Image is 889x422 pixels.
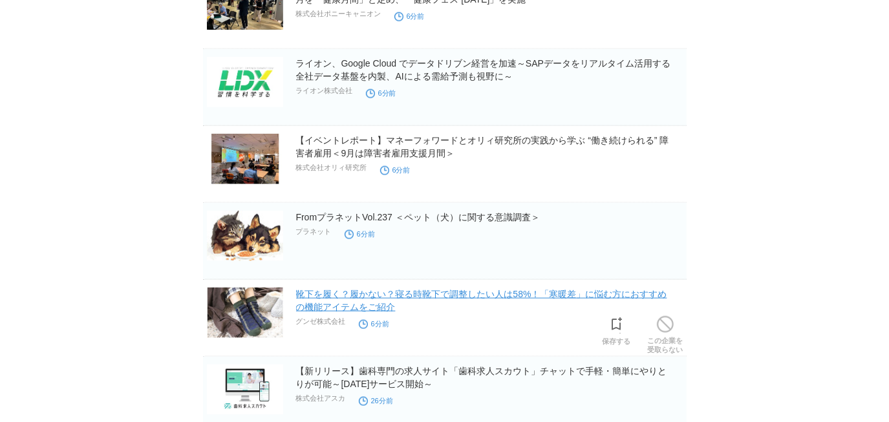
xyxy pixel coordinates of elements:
p: ライオン株式会社 [296,86,353,96]
p: グンゼ株式会社 [296,317,346,326]
a: 靴下を履く？履かない？寝る時靴下で調整したい人は58%！「寒暖差」に悩む方におすすめの機能アイテムをご紹介 [296,289,667,312]
a: 保存する [603,313,631,346]
img: 【新リリース】歯科専門の求人サイト「歯科求人スカウト」チャットで手軽・簡単にやりとりが可能～2025年10月16日サービス開始～ [207,364,283,415]
img: ライオン、Google Cloud でデータドリブン経営を加速～SAPデータをリアルタイム活用する全社データ基盤を内製、AIによる需給予測も視野に～ [207,57,283,107]
a: FromプラネットVol.237 ＜ペット（犬）に関する意識調査＞ [296,212,540,222]
img: 【イベントレポート】マネーフォワードとオリィ研究所の実践から学ぶ “働き続けられる” 障害者雇用＜9月は障害者雇用支援月間＞ [207,134,283,184]
a: ライオン、Google Cloud でデータドリブン経営を加速～SAPデータをリアルタイム活用する全社データ基盤を内製、AIによる需給予測も視野に～ [296,58,671,81]
time: 6分前 [380,166,411,174]
p: プラネット [296,227,332,237]
p: 株式会社ポニーキャニオン [296,9,381,19]
a: 【イベントレポート】マネーフォワードとオリィ研究所の実践から学ぶ “働き続けられる” 障害者雇用＜9月は障害者雇用支援月間＞ [296,135,669,158]
p: 株式会社オリィ研究所 [296,163,367,173]
time: 6分前 [359,320,389,328]
time: 6分前 [394,12,425,20]
time: 6分前 [345,230,375,238]
a: この企業を受取らない [648,313,683,354]
img: 靴下を履く？履かない？寝る時靴下で調整したい人は58%！「寒暖差」に悩む方におすすめの機能アイテムをご紹介 [207,288,283,338]
img: FromプラネットVol.237 ＜ペット（犬）に関する意識調査＞ [207,211,283,261]
a: 【新リリース】歯科専門の求人サイト「歯科求人スカウト」チャットで手軽・簡単にやりとりが可能～[DATE]サービス開始～ [296,366,667,389]
time: 6分前 [366,89,396,97]
time: 26分前 [359,397,393,405]
p: 株式会社アスカ [296,394,346,403]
